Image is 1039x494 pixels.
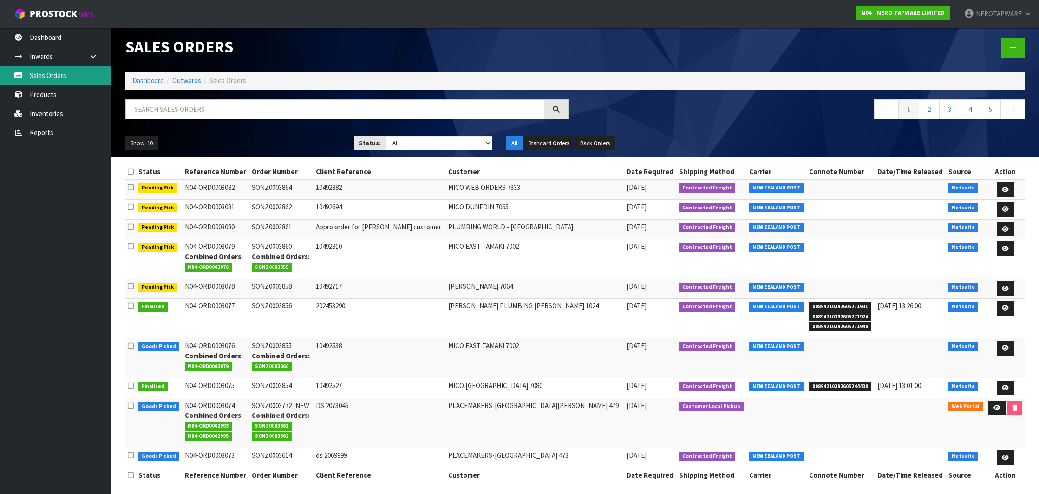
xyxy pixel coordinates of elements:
[125,99,544,119] input: Search sales orders
[582,99,1026,122] nav: Page navigation
[749,183,804,193] span: NEW ZEALAND POST
[679,223,735,232] span: Contracted Freight
[136,164,182,179] th: Status
[314,279,446,299] td: 10492717
[809,302,871,312] span: 00894210392605271931
[948,342,978,351] span: Netsuite
[624,164,677,179] th: Date Required
[252,422,292,431] span: SONZ0003661
[679,203,735,213] span: Contracted Freight
[809,322,871,331] span: 00894210392605271948
[679,452,735,461] span: Contracted Freight
[249,398,314,448] td: SONZ0003772 -NEW
[946,468,986,482] th: Source
[980,99,1001,119] a: 5
[446,338,624,378] td: MICO EAST TAMAKI 7002
[627,381,647,390] span: [DATE]
[677,468,747,482] th: Shipping Method
[877,301,921,310] span: [DATE] 13:26:00
[747,164,807,179] th: Carrier
[183,398,250,448] td: N04-ORD0003074
[138,283,177,292] span: Pending Pick
[183,299,250,338] td: N04-ORD0003077
[249,448,314,468] td: SONZ0003614
[747,468,807,482] th: Carrier
[252,362,292,371] span: SONZ0003860
[314,398,446,448] td: DS 2073046
[446,180,624,200] td: MICO WEB ORDERS 7333
[138,243,177,252] span: Pending Pick
[627,242,647,251] span: [DATE]
[249,180,314,200] td: SONZ0003864
[14,8,26,19] img: cube-alt.png
[948,243,978,252] span: Netsuite
[948,183,978,193] span: Netsuite
[627,301,647,310] span: [DATE]
[986,468,1025,482] th: Action
[125,136,158,151] button: Show: 10
[446,219,624,239] td: PLUMBING WORLD - [GEOGRAPHIC_DATA]
[252,351,310,360] strong: Combined Orders:
[249,219,314,239] td: SONZ0003861
[679,382,735,391] span: Contracted Freight
[627,222,647,231] span: [DATE]
[446,200,624,220] td: MICO DUNEDIN 7065
[627,183,647,192] span: [DATE]
[446,448,624,468] td: PLACEMAKERS-[GEOGRAPHIC_DATA] 473
[249,378,314,398] td: SONZ0003854
[1000,99,1025,119] a: →
[185,432,232,441] span: N04-ORD0002995
[946,164,986,179] th: Source
[624,468,677,482] th: Date Required
[861,9,945,17] strong: N04 - NERO TAPWARE LIMITED
[948,382,978,391] span: Netsuite
[314,200,446,220] td: 10492694
[506,136,523,151] button: All
[446,279,624,299] td: [PERSON_NAME] 7064
[627,202,647,211] span: [DATE]
[986,164,1025,179] th: Action
[807,164,875,179] th: Connote Number
[960,99,980,119] a: 4
[677,164,747,179] th: Shipping Method
[252,432,292,441] span: SONZ0003662
[314,338,446,378] td: 10492538
[185,351,243,360] strong: Combined Orders:
[523,136,574,151] button: Standard Orders
[948,203,978,213] span: Netsuite
[183,200,250,220] td: N04-ORD0003081
[252,411,310,420] strong: Combined Orders:
[138,203,177,213] span: Pending Pick
[627,282,647,291] span: [DATE]
[877,381,921,390] span: [DATE] 13:01:00
[679,302,735,312] span: Contracted Freight
[185,422,232,431] span: N04-ORD0002993
[183,279,250,299] td: N04-ORD0003078
[125,38,569,56] h1: Sales Orders
[79,10,93,19] small: WMS
[249,239,314,279] td: SONZ0003860
[749,342,804,351] span: NEW ZEALAND POST
[446,164,624,179] th: Customer
[807,468,875,482] th: Connote Number
[183,378,250,398] td: N04-ORD0003075
[679,183,735,193] span: Contracted Freight
[948,452,978,461] span: Netsuite
[948,283,978,292] span: Netsuite
[249,200,314,220] td: SONZ0003862
[749,283,804,292] span: NEW ZEALAND POST
[183,338,250,378] td: N04-ORD0003076
[138,452,179,461] span: Goods Picked
[679,283,735,292] span: Contracted Freight
[314,378,446,398] td: 10492527
[948,302,978,312] span: Netsuite
[252,263,292,272] span: SONZ0003855
[249,468,314,482] th: Order Number
[749,382,804,391] span: NEW ZEALAND POST
[976,9,1022,18] span: NEROTAPWARE
[138,402,179,411] span: Goods Picked
[919,99,940,119] a: 2
[209,76,246,85] span: Sales Orders
[314,468,446,482] th: Client Reference
[183,180,250,200] td: N04-ORD0003082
